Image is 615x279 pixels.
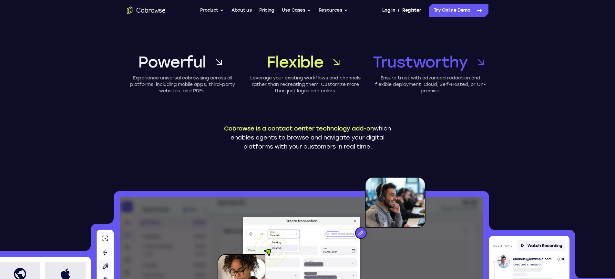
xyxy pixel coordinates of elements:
p: Ensure trust with advanced redaction and flexible deployment: Cloud, Self-Hosted, or On-premise. [373,75,488,94]
a: Trustworthy [373,52,488,72]
p: which enables agents to browse and navigate your digital platforms with your customers in real time. [219,124,396,151]
span: Trustworthy [373,52,468,72]
img: An agent with a headset [325,177,425,245]
button: Resources [319,4,348,17]
a: Try Online Demo [429,4,488,17]
a: Pricing [259,4,274,17]
span: Cobrowse is a contact center technology add-on [224,125,374,132]
a: Register [402,4,421,17]
a: Go to the home page [127,6,166,14]
button: Product [200,4,224,17]
p: Leverage your existing workflows and channels rather than recreating them. Customize more than ju... [250,75,361,94]
span: Flexible [267,52,323,72]
a: Flexible [250,52,361,72]
span: / [398,6,400,14]
a: Log In [382,4,395,17]
button: Use Cases [282,4,311,17]
a: Powerful [127,52,238,72]
span: Powerful [138,52,206,72]
a: About us [231,4,251,17]
p: Experience universal cobrowsing across all platforms, including mobile apps, third-party websites... [127,75,238,94]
